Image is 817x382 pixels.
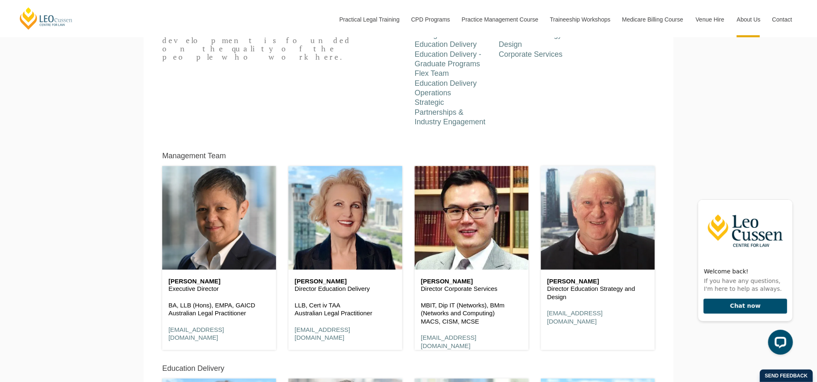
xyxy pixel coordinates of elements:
a: [EMAIL_ADDRESS][DOMAIN_NAME] [168,326,224,341]
a: Practice Management Course [456,2,544,37]
a: [EMAIL_ADDRESS][DOMAIN_NAME] [295,326,350,341]
h5: Management Team [162,152,226,160]
a: Traineeship Workshops [544,2,616,37]
a: About Us [730,2,766,37]
p: Director Corporate Services [421,285,522,293]
h6: [PERSON_NAME] [168,278,270,285]
a: Strategic Partnerships & Industry Engagement [415,98,485,126]
a: [EMAIL_ADDRESS][DOMAIN_NAME] [421,334,476,349]
p: Executive Director [168,285,270,293]
iframe: LiveChat chat widget [691,184,796,361]
a: [PERSON_NAME] Centre for Law [19,7,74,30]
a: Contact [766,2,798,37]
h5: Education Delivery [162,365,224,373]
h6: [PERSON_NAME] [295,278,396,285]
a: Management Team [415,31,478,39]
h6: [PERSON_NAME] [421,278,522,285]
p: LLB, Cert iv TAA Australian Legal Practitioner [295,301,396,317]
a: Corporate Services [499,50,562,58]
a: [EMAIL_ADDRESS][DOMAIN_NAME] [547,309,603,325]
a: Practical Legal Training [333,2,405,37]
h6: [PERSON_NAME] [547,278,649,285]
a: Medicare Billing Course [616,2,690,37]
p: MBIT, Dip IT (Networks), BMm (Networks and Computing) MACS, CISM, MCSE [421,301,522,326]
p: Director Education Delivery [295,285,396,293]
a: Flex Team [415,69,449,77]
a: Education Delivery Operations [415,79,477,97]
p: Director Education Strategy and Design [547,285,649,301]
a: Venue Hire [690,2,730,37]
a: Education Delivery - Graduate Programs [415,50,481,68]
p: BA, LLB (Hons), EMPA, GAICD Australian Legal Practitioner [168,301,270,317]
a: Education Delivery [415,40,477,48]
a: CPD Programs [405,2,455,37]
